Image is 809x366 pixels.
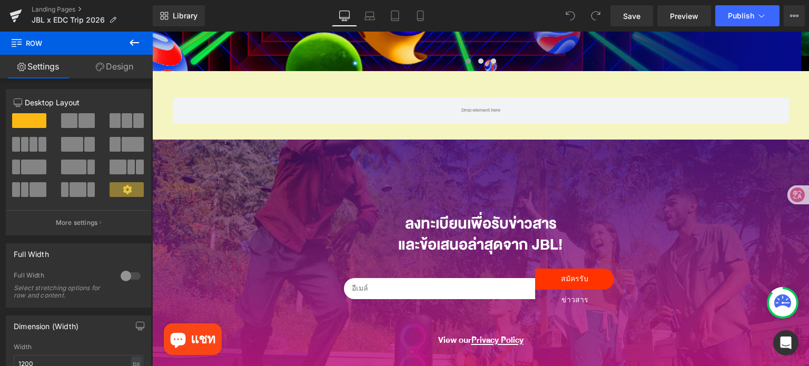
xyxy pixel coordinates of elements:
[32,5,153,14] a: Landing Pages
[173,11,198,21] span: Library
[14,284,108,299] div: Select stretching options for row and content.
[408,5,433,26] a: Mobile
[382,5,408,26] a: Tablet
[585,5,606,26] button: Redo
[14,244,49,259] div: Full Width
[14,343,143,351] div: Width
[14,316,78,331] div: Dimension (Width)
[784,5,805,26] button: More
[332,5,357,26] a: Desktop
[14,271,110,282] div: Full Width
[657,5,711,26] a: Preview
[728,12,754,20] span: Publish
[14,97,143,108] p: Desktop Layout
[56,218,98,227] p: More settings
[623,11,640,22] span: Save
[357,5,382,26] a: Laptop
[32,16,105,24] span: JBL x EDC Trip 2026
[11,32,116,55] span: Row
[76,55,153,78] a: Design
[6,210,151,235] button: More settings
[560,5,581,26] button: Undo
[773,330,798,355] div: Open Intercom Messenger
[153,5,205,26] a: New Library
[715,5,780,26] button: Publish
[8,292,73,326] inbox-online-store-chat: แชทร้านค้าออนไลน์ของ Shopify
[670,11,698,22] span: Preview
